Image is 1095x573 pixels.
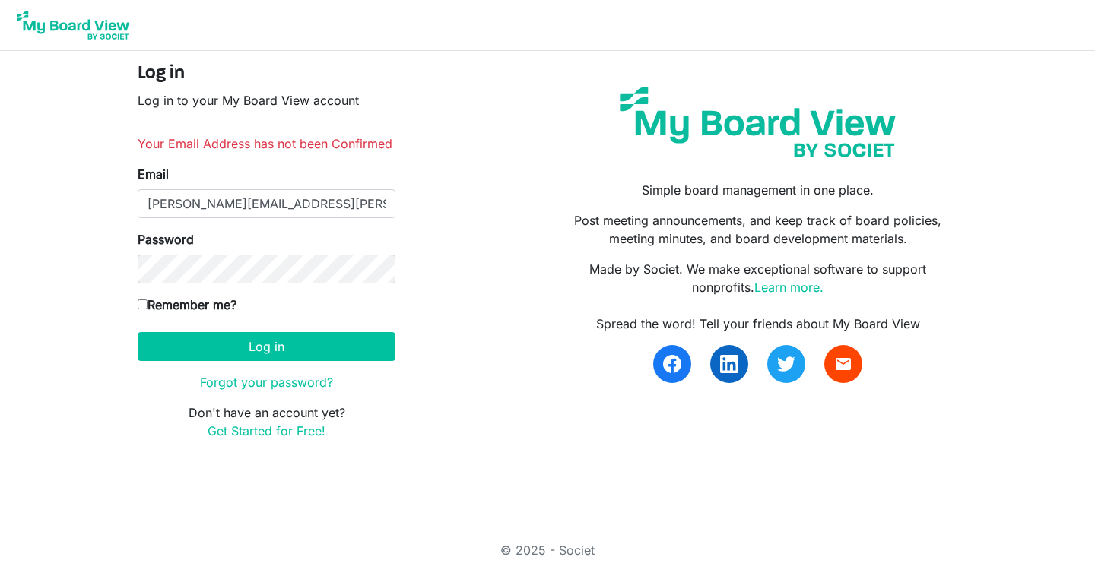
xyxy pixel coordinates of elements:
[138,299,148,309] input: Remember me?
[608,75,907,169] img: my-board-view-societ.svg
[720,355,738,373] img: linkedin.svg
[754,280,824,295] a: Learn more.
[208,423,325,438] a: Get Started for Free!
[559,181,957,199] p: Simple board management in one place.
[200,375,333,390] a: Forgot your password?
[138,91,395,109] p: Log in to your My Board View account
[663,355,681,373] img: facebook.svg
[824,345,862,383] a: email
[138,230,194,249] label: Password
[138,404,395,440] p: Don't have an account yet?
[559,211,957,248] p: Post meeting announcements, and keep track of board policies, meeting minutes, and board developm...
[138,165,169,183] label: Email
[138,296,236,314] label: Remember me?
[834,355,852,373] span: email
[500,543,595,558] a: © 2025 - Societ
[777,355,795,373] img: twitter.svg
[138,135,395,153] li: Your Email Address has not been Confirmed
[138,332,395,361] button: Log in
[12,6,134,44] img: My Board View Logo
[138,63,395,85] h4: Log in
[559,260,957,296] p: Made by Societ. We make exceptional software to support nonprofits.
[559,315,957,333] div: Spread the word! Tell your friends about My Board View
